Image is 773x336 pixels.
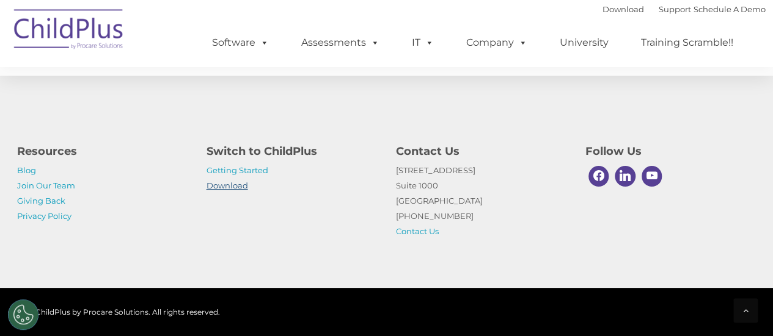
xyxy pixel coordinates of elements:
a: Schedule A Demo [694,4,766,14]
a: Training Scramble!! [629,30,746,55]
a: Privacy Policy [17,211,71,221]
h4: Switch to ChildPlus [207,143,378,160]
a: Facebook [585,163,612,190]
a: Download [207,181,248,190]
h4: Contact Us [396,143,567,160]
a: Company [454,30,540,55]
a: Blog [17,165,36,175]
a: University [548,30,621,55]
font: | [603,4,766,14]
a: Assessments [289,30,392,55]
p: [STREET_ADDRESS] Suite 1000 [GEOGRAPHIC_DATA] [PHONE_NUMBER] [396,163,567,239]
h4: Resources [17,143,188,160]
img: ChildPlus by Procare Solutions [8,1,130,62]
button: Cookies Settings [8,299,38,330]
a: Linkedin [612,163,639,190]
a: Software [200,30,281,55]
a: Support [659,4,691,14]
h4: Follow Us [585,143,757,160]
span: © 2025 ChildPlus by Procare Solutions. All rights reserved. [8,307,220,316]
a: Giving Back [17,196,65,206]
a: Download [603,4,644,14]
a: Join Our Team [17,181,75,190]
a: Youtube [639,163,665,190]
a: Contact Us [396,226,439,236]
a: IT [400,30,446,55]
a: Getting Started [207,165,268,175]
